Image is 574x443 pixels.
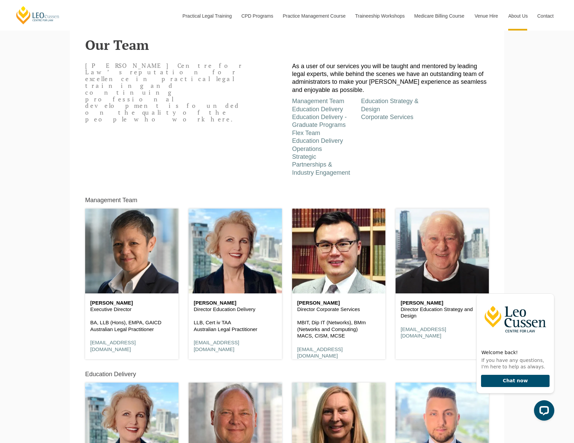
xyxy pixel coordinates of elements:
[297,346,343,359] a: [EMAIL_ADDRESS][DOMAIN_NAME]
[292,114,347,128] a: Education Delivery - Graduate Programs
[177,1,236,31] a: Practical Legal Training
[90,340,136,352] a: [EMAIL_ADDRESS][DOMAIN_NAME]
[90,319,173,332] p: BA, LLB (Hons), EMPA, GAICD Australian Legal Practitioner
[15,5,60,25] a: [PERSON_NAME] Centre for Law
[236,1,278,31] a: CPD Programs
[361,98,418,112] a: Education Strategy & Design
[401,306,484,319] p: Director Education Strategy and Design
[297,300,380,306] h6: [PERSON_NAME]
[350,1,409,31] a: Traineeship Workshops
[85,371,136,378] h5: Education Delivery
[409,1,470,31] a: Medicare Billing Course
[532,1,559,31] a: Contact
[85,197,137,204] h5: Management Team
[401,326,446,339] a: [EMAIL_ADDRESS][DOMAIN_NAME]
[401,300,484,306] h6: [PERSON_NAME]
[297,319,380,339] p: MBIT, Dip IT (Networks), BMm (Networks and Computing) MACS, CISM, MCSE
[292,153,350,176] a: Strategic Partnerships & Industry Engagement
[292,106,343,113] a: Education Delivery
[292,98,344,104] a: Management Team
[90,300,173,306] h6: [PERSON_NAME]
[292,130,320,136] a: Flex Team
[470,1,503,31] a: Venue Hire
[194,319,277,332] p: LLB, Cert iv TAA Australian Legal Practitioner
[194,306,277,313] p: Director Education Delivery
[292,62,489,94] p: As a user of our services you will be taught and mentored by leading legal experts, while behind ...
[85,62,247,123] p: [PERSON_NAME] Centre for Law’s reputation for excellence in practical legal training and continui...
[194,340,239,352] a: [EMAIL_ADDRESS][DOMAIN_NAME]
[278,1,350,31] a: Practice Management Course
[194,300,277,306] h6: [PERSON_NAME]
[90,306,173,313] p: Executive Director
[471,281,557,426] iframe: LiveChat chat widget
[503,1,532,31] a: About Us
[292,137,343,152] a: Education Delivery Operations
[85,37,489,52] h2: Our Team
[361,114,413,120] a: Corporate Services
[297,306,380,313] p: Director Corporate Services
